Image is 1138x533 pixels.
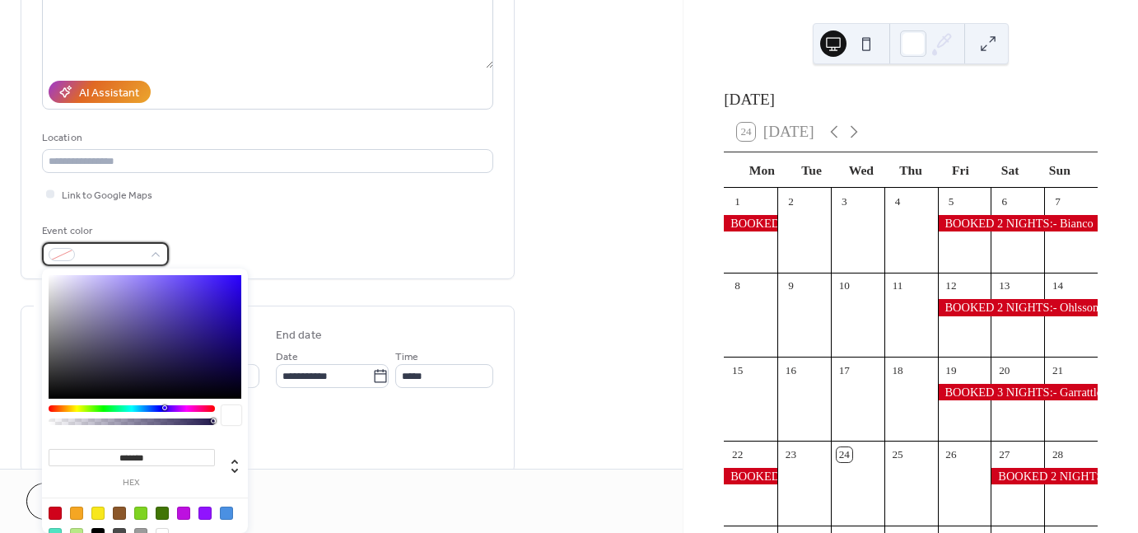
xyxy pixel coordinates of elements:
div: 13 [997,278,1012,293]
div: Sun [1035,152,1084,188]
div: Thu [886,152,935,188]
div: 8 [730,278,744,293]
div: #9013FE [198,507,212,520]
div: #8B572A [113,507,126,520]
div: [DATE] [724,88,1098,112]
div: BOOKED 2 NIGHTS:- Bianco [938,215,1098,231]
div: 28 [1050,447,1065,462]
div: 20 [997,362,1012,377]
div: 16 [783,362,798,377]
button: Cancel [26,483,128,520]
div: 25 [890,447,905,462]
div: 9 [783,278,798,293]
div: #F8E71C [91,507,105,520]
div: 24 [837,447,851,462]
div: #F5A623 [70,507,83,520]
div: 6 [997,194,1012,208]
div: BOOKED 2 NIGHTS:- Ohlsson [938,299,1098,316]
div: #BD10E0 [177,507,190,520]
div: 23 [783,447,798,462]
div: Fri [935,152,985,188]
div: Mon [737,152,786,188]
div: AI Assistant [79,85,139,102]
div: 1 [730,194,744,208]
div: Event color [42,222,166,240]
span: Link to Google Maps [62,187,152,204]
div: 10 [837,278,851,293]
div: 4 [890,194,905,208]
div: #4A90E2 [220,507,233,520]
label: hex [49,479,215,488]
div: 11 [890,278,905,293]
div: 18 [890,362,905,377]
div: Location [42,129,490,147]
div: 12 [944,278,958,293]
div: 7 [1050,194,1065,208]
span: Date [276,348,298,366]
div: #7ED321 [134,507,147,520]
div: Wed [837,152,886,188]
div: 14 [1050,278,1065,293]
div: BOOKED 3 NIGHTS:- Garrattley (Early in / late out) [724,215,777,231]
div: Tue [786,152,836,188]
div: 19 [944,362,958,377]
div: BOOKED 2 NIGHTS:- Dellafortuna (Early in) [991,468,1098,484]
div: 26 [944,447,958,462]
div: 21 [1050,362,1065,377]
div: BOOKED 3 NIGHTS:- Garrattley (Early in / late out) [938,384,1098,400]
div: #D0021B [49,507,62,520]
button: AI Assistant [49,81,151,103]
div: 15 [730,362,744,377]
span: Time [395,348,418,366]
div: #417505 [156,507,169,520]
div: 27 [997,447,1012,462]
div: 5 [944,194,958,208]
div: Sat [985,152,1034,188]
div: 2 [783,194,798,208]
div: End date [276,327,322,344]
div: 17 [837,362,851,377]
div: BOOKED 3 NIGHTS:- Garrattley (Early in / late out) [724,468,777,484]
div: 3 [837,194,851,208]
div: 22 [730,447,744,462]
